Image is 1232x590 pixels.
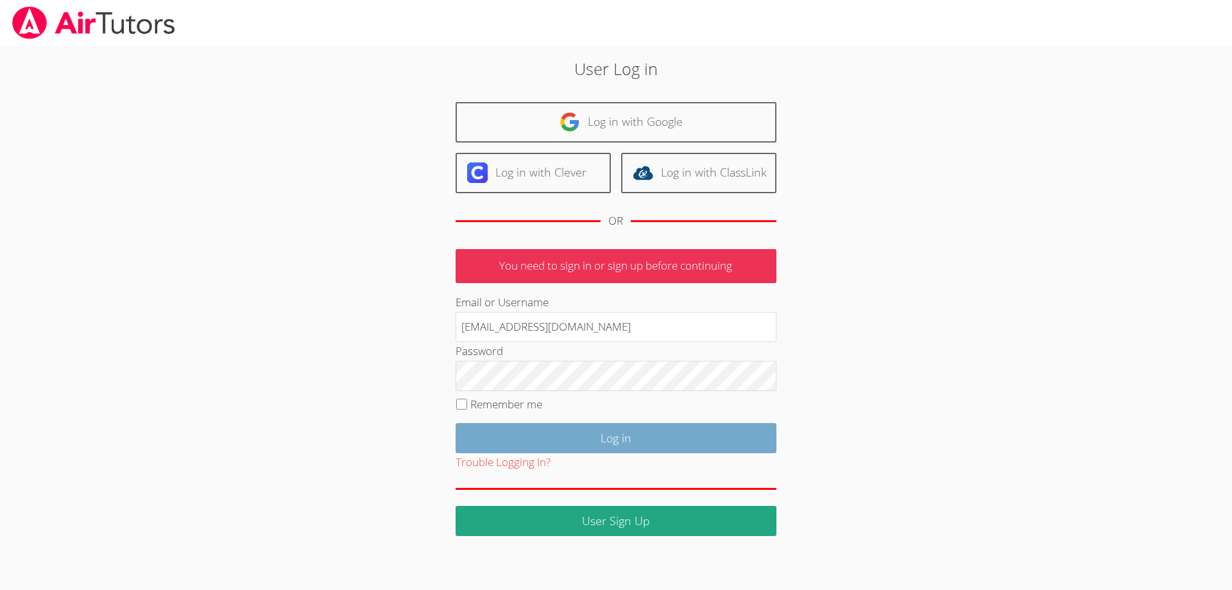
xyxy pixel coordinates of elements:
[467,162,488,183] img: clever-logo-6eab21bc6e7a338710f1a6ff85c0baf02591cd810cc4098c63d3a4b26e2feb20.svg
[456,102,776,143] a: Log in with Google
[633,162,653,183] img: classlink-logo-d6bb404cc1216ec64c9a2012d9dc4662098be43eaf13dc465df04b49fa7ab582.svg
[456,343,503,358] label: Password
[456,153,611,193] a: Log in with Clever
[621,153,776,193] a: Log in with ClassLink
[560,112,580,132] img: google-logo-50288ca7cdecda66e5e0955fdab243c47b7ad437acaf1139b6f446037453330a.svg
[456,423,776,453] input: Log in
[284,56,949,81] h2: User Log in
[11,6,176,39] img: airtutors_banner-c4298cdbf04f3fff15de1276eac7730deb9818008684d7c2e4769d2f7ddbe033.png
[456,295,549,309] label: Email or Username
[456,506,776,536] a: User Sign Up
[470,397,542,412] label: Remember me
[456,453,551,472] button: Trouble Logging In?
[456,249,776,283] p: You need to sign in or sign up before continuing
[608,212,623,230] div: OR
